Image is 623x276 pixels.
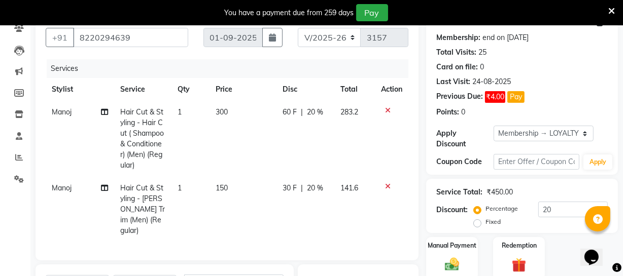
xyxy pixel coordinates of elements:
button: Pay [507,91,525,103]
span: Hair Cut & Styling - [PERSON_NAME] Trim (Men) (Regular) [121,183,165,235]
div: Services [47,59,416,78]
span: 283.2 [340,107,358,116]
div: Service Total: [436,187,482,198]
span: | [301,183,303,193]
div: 24-08-2025 [472,76,511,87]
th: Stylist [46,78,115,101]
span: 20 % [307,183,323,193]
span: 20 % [307,107,323,117]
div: 25 [478,47,487,58]
th: Disc [276,78,334,101]
th: Qty [171,78,210,101]
div: 0 [461,107,465,117]
th: Price [210,78,276,101]
span: 300 [216,107,228,116]
label: Redemption [502,241,537,250]
span: Manoj [52,107,72,116]
span: | [301,107,303,117]
span: Manoj [52,183,72,192]
button: Pay [356,4,388,21]
div: ₹450.00 [487,187,513,198]
span: 141.6 [340,183,358,192]
div: Last Visit: [436,76,470,87]
span: ₹4.00 [485,91,505,103]
span: 1 [178,183,182,192]
div: Card on file: [436,62,478,72]
div: Membership: [436,32,480,43]
img: _gift.svg [507,256,531,274]
span: 30 F [283,183,297,193]
th: Action [375,78,408,101]
label: Fixed [486,217,501,226]
input: Enter Offer / Coupon Code [494,154,579,170]
div: Apply Discount [436,128,494,149]
label: Percentage [486,204,518,213]
input: Search by Name/Mobile/Email/Code [73,28,188,47]
span: 60 F [283,107,297,117]
div: end on [DATE] [482,32,529,43]
div: 0 [480,62,484,72]
div: Previous Due: [436,91,483,103]
button: Apply [583,154,612,170]
button: +91 [46,28,74,47]
div: You have a payment due from 259 days [225,8,354,18]
img: _cash.svg [440,256,464,273]
iframe: chat widget [580,235,613,266]
span: Hair Cut & Styling - Hair Cut ( Shampoo & Conditioner) (Men) (Regular) [121,107,164,170]
th: Total [334,78,375,101]
span: 1 [178,107,182,116]
div: Coupon Code [436,156,494,167]
div: Points: [436,107,459,117]
span: 150 [216,183,228,192]
div: Total Visits: [436,47,476,58]
th: Service [115,78,172,101]
label: Manual Payment [428,241,476,250]
div: Discount: [436,205,468,215]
